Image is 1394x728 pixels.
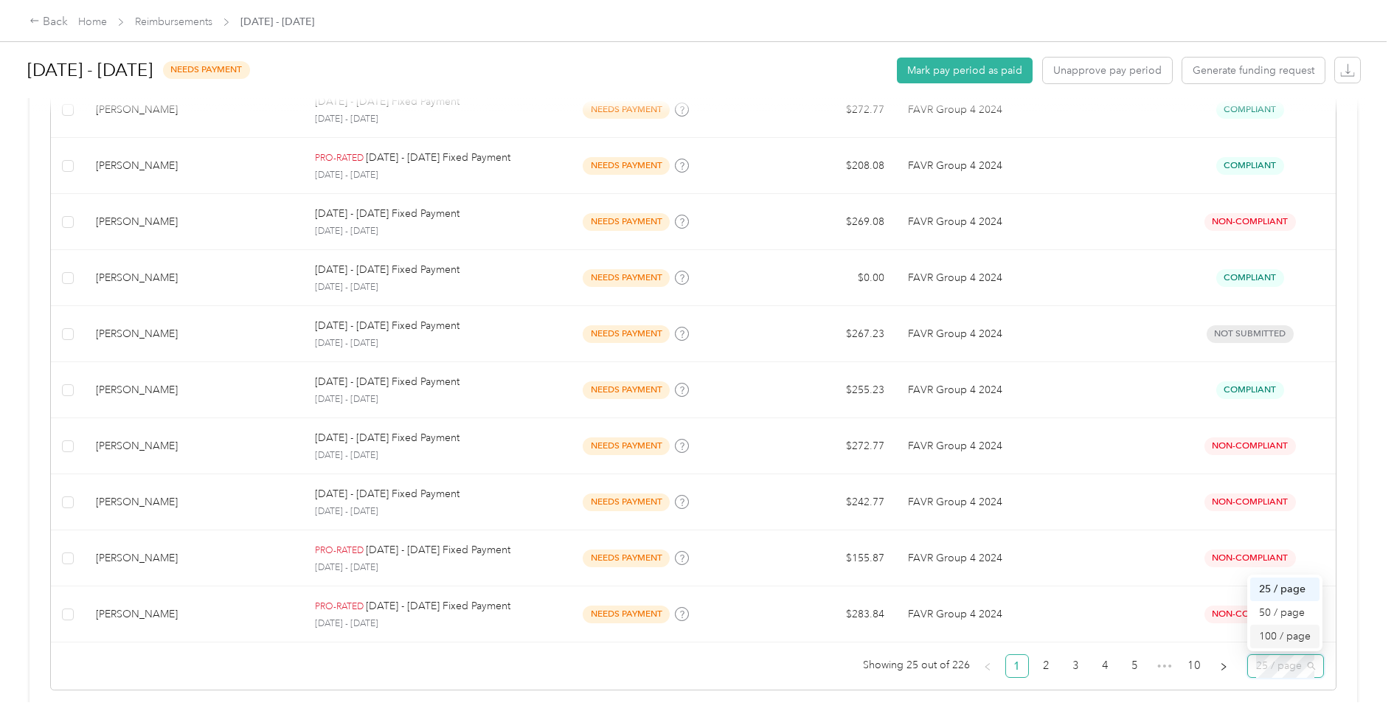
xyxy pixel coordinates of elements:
[315,337,521,350] p: [DATE] - [DATE]
[315,374,460,390] p: [DATE] - [DATE] Fixed Payment
[740,474,896,530] td: $242.77
[1207,325,1294,342] span: Not submitted
[583,437,670,454] span: needs payment
[740,194,896,250] td: $269.08
[1216,269,1284,286] span: Compliant
[366,598,510,614] p: [DATE] - [DATE] Fixed Payment
[315,262,460,278] p: [DATE] - [DATE] Fixed Payment
[583,157,670,174] span: needs payment
[976,654,999,678] button: left
[315,617,521,631] p: [DATE] - [DATE]
[96,326,291,342] div: [PERSON_NAME]
[315,505,521,519] p: [DATE] - [DATE]
[583,381,670,398] span: needs payment
[1094,654,1117,678] li: 4
[96,438,291,454] div: [PERSON_NAME]
[315,318,460,334] p: [DATE] - [DATE] Fixed Payment
[1043,58,1172,83] button: Unapprove pay period
[1259,581,1311,597] div: 25 / page
[315,430,460,446] p: [DATE] - [DATE] Fixed Payment
[740,418,896,474] td: $272.77
[1182,654,1206,678] li: 10
[583,213,670,230] span: needs payment
[366,150,510,166] p: [DATE] - [DATE] Fixed Payment
[240,14,314,30] span: [DATE] - [DATE]
[78,15,107,28] a: Home
[96,158,291,174] div: [PERSON_NAME]
[1183,655,1205,677] a: 10
[315,544,364,558] p: PRO-RATED
[1124,655,1146,677] a: 5
[1219,662,1228,671] span: right
[163,61,250,78] span: needs payment
[1153,654,1176,678] span: •••
[315,169,521,182] p: [DATE] - [DATE]
[1212,654,1235,678] button: right
[896,362,1157,418] td: FAVR Group 4 2024
[1204,493,1296,510] span: Non-Compliant
[315,561,521,575] p: [DATE] - [DATE]
[30,13,68,31] div: Back
[896,586,1157,642] td: FAVR Group 4 2024
[896,306,1157,362] td: FAVR Group 4 2024
[1095,655,1117,677] a: 4
[1006,655,1028,677] a: 1
[583,550,670,566] span: needs payment
[1216,381,1284,398] span: Compliant
[583,325,670,342] span: needs payment
[908,214,1145,230] p: FAVR Group 4 2024
[1064,654,1088,678] li: 3
[908,158,1145,174] p: FAVR Group 4 2024
[583,493,670,510] span: needs payment
[1250,578,1320,601] div: 25 / page
[315,152,364,165] p: PRO-RATED
[96,550,291,566] div: [PERSON_NAME]
[583,269,670,286] span: needs payment
[908,494,1145,510] p: FAVR Group 4 2024
[740,138,896,194] td: $208.08
[896,250,1157,306] td: FAVR Group 4 2024
[1204,437,1296,454] span: Non-Compliant
[896,418,1157,474] td: FAVR Group 4 2024
[315,281,521,294] p: [DATE] - [DATE]
[96,214,291,230] div: [PERSON_NAME]
[1259,628,1311,645] div: 100 / page
[1259,605,1311,621] div: 50 / page
[897,58,1033,83] button: Mark pay period as paid
[896,194,1157,250] td: FAVR Group 4 2024
[908,550,1145,566] p: FAVR Group 4 2024
[976,654,999,678] li: Previous Page
[315,206,460,222] p: [DATE] - [DATE] Fixed Payment
[1204,606,1296,623] span: Non-Compliant
[1035,654,1058,678] li: 2
[315,113,521,126] p: [DATE] - [DATE]
[908,438,1145,454] p: FAVR Group 4 2024
[135,15,212,28] a: Reimbursements
[740,362,896,418] td: $255.23
[96,494,291,510] div: [PERSON_NAME]
[983,662,992,671] span: left
[1036,655,1058,677] a: 2
[1250,601,1320,625] div: 50 / page
[1311,645,1394,728] iframe: Everlance-gr Chat Button Frame
[27,52,153,88] h1: [DATE] - [DATE]
[315,486,460,502] p: [DATE] - [DATE] Fixed Payment
[315,393,521,406] p: [DATE] - [DATE]
[96,382,291,398] div: [PERSON_NAME]
[315,449,521,462] p: [DATE] - [DATE]
[583,606,670,623] span: needs payment
[1204,213,1296,230] span: Non-Compliant
[315,600,364,614] p: PRO-RATED
[315,225,521,238] p: [DATE] - [DATE]
[740,530,896,586] td: $155.87
[1193,63,1314,78] span: Generate funding request
[1250,625,1320,648] div: 100 / page
[1256,655,1315,677] span: 25 / page
[863,654,970,676] span: Showing 25 out of 226
[740,306,896,362] td: $267.23
[1153,654,1176,678] li: Next 5 Pages
[896,138,1157,194] td: FAVR Group 4 2024
[1065,655,1087,677] a: 3
[1216,157,1284,174] span: Compliant
[1005,654,1029,678] li: 1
